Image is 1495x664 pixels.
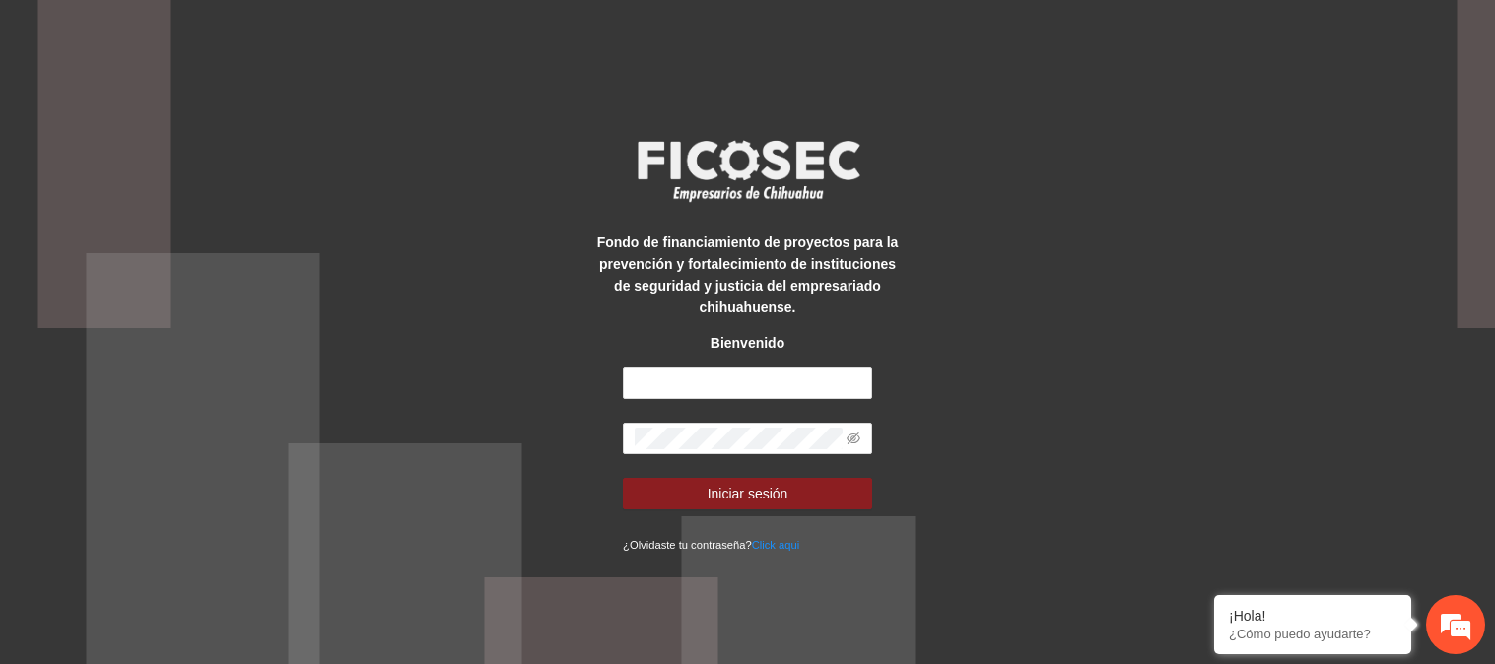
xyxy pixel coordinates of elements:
[752,539,800,551] a: Click aqui
[625,134,871,207] img: logo
[623,478,872,509] button: Iniciar sesión
[711,335,784,351] strong: Bienvenido
[623,539,799,551] small: ¿Olvidaste tu contraseña?
[847,432,860,445] span: eye-invisible
[1229,608,1396,624] div: ¡Hola!
[708,483,788,504] span: Iniciar sesión
[597,234,899,315] strong: Fondo de financiamiento de proyectos para la prevención y fortalecimiento de instituciones de seg...
[1229,627,1396,641] p: ¿Cómo puedo ayudarte?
